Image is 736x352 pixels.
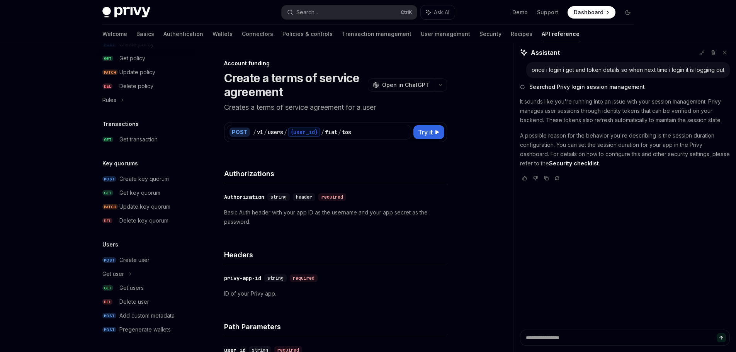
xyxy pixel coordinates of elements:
div: Get user [102,269,124,279]
div: Create key quorum [119,174,169,184]
a: GETGet transaction [96,133,195,146]
span: GET [102,56,113,61]
span: Open in ChatGPT [382,81,429,89]
h1: Create a terms of service agreement [224,71,365,99]
span: Try it [418,128,433,137]
a: POSTAdd custom metadata [96,309,195,323]
div: Get key quorum [119,188,160,197]
button: Search...CtrlK [282,5,417,19]
div: Create user [119,255,150,265]
div: / [284,128,287,136]
a: Authentication [163,25,203,43]
button: Toggle dark mode [622,6,634,19]
span: DEL [102,218,112,224]
span: header [296,194,312,200]
a: Demo [512,9,528,16]
span: Searched Privy login session management [529,83,645,91]
div: Get users [119,283,144,292]
div: / [321,128,324,136]
div: Update policy [119,68,155,77]
div: Authorization [224,193,264,201]
p: Basic Auth header with your app ID as the username and your app secret as the password. [224,208,447,226]
div: / [253,128,256,136]
div: {user_id} [288,128,320,137]
p: Creates a terms of service agreement for a user [224,102,447,113]
div: required [318,193,346,201]
span: string [270,194,287,200]
h5: Transactions [102,119,139,129]
h5: Users [102,240,118,249]
a: GETGet users [96,281,195,295]
div: Search... [296,8,318,17]
div: Rules [102,95,116,105]
span: string [267,275,284,281]
div: fiat [325,128,337,136]
div: POST [229,128,250,137]
a: DELDelete key quorum [96,214,195,228]
button: Ask AI [421,5,455,19]
div: users [268,128,283,136]
a: Connectors [242,25,273,43]
span: POST [102,257,116,263]
a: GETGet key quorum [96,186,195,200]
button: Send message [717,333,726,342]
a: GETGet policy [96,51,195,65]
div: Add custom metadata [119,311,175,320]
span: GET [102,285,113,291]
div: privy-app-id [224,274,261,282]
a: Dashboard [568,6,615,19]
a: POSTCreate user [96,253,195,267]
a: API reference [542,25,580,43]
div: Get policy [119,54,145,63]
h5: Key quorums [102,159,138,168]
a: User management [421,25,470,43]
a: PATCHUpdate key quorum [96,200,195,214]
p: A possible reason for the behavior you're describing is the session duration configuration. You c... [520,131,730,168]
a: Security checklist [549,160,599,167]
div: v1 [257,128,263,136]
button: Try it [413,125,444,139]
p: It sounds like you're running into an issue with your session management. Privy manages user sess... [520,97,730,125]
div: Account funding [224,60,447,67]
button: Open in ChatGPT [368,78,434,92]
a: Security [479,25,501,43]
span: Dashboard [574,9,603,16]
div: Update key quorum [119,202,170,211]
a: DELDelete policy [96,79,195,93]
div: Get transaction [119,135,158,144]
span: DEL [102,83,112,89]
span: DEL [102,299,112,305]
a: Welcome [102,25,127,43]
button: Searched Privy login session management [520,83,730,91]
div: Delete user [119,297,149,306]
a: POSTCreate key quorum [96,172,195,186]
span: POST [102,313,116,319]
h4: Authorizations [224,168,447,179]
div: tos [342,128,351,136]
div: Delete policy [119,82,153,91]
a: DELDelete user [96,295,195,309]
span: Assistant [531,48,560,57]
a: Policies & controls [282,25,333,43]
h4: Headers [224,250,447,260]
img: dark logo [102,7,150,18]
span: POST [102,327,116,333]
span: PATCH [102,204,118,210]
a: PATCHUpdate policy [96,65,195,79]
div: required [290,274,318,282]
a: POSTPregenerate wallets [96,323,195,337]
a: Recipes [511,25,532,43]
span: GET [102,137,113,143]
h4: Path Parameters [224,321,447,332]
span: PATCH [102,70,118,75]
div: / [264,128,267,136]
a: Transaction management [342,25,411,43]
span: Ctrl K [401,9,412,15]
a: Basics [136,25,154,43]
span: Ask AI [434,9,449,16]
a: Support [537,9,558,16]
div: once i login i got and token details so when next time i login it is logging out [532,66,724,74]
span: GET [102,190,113,196]
a: Wallets [212,25,233,43]
div: / [338,128,341,136]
